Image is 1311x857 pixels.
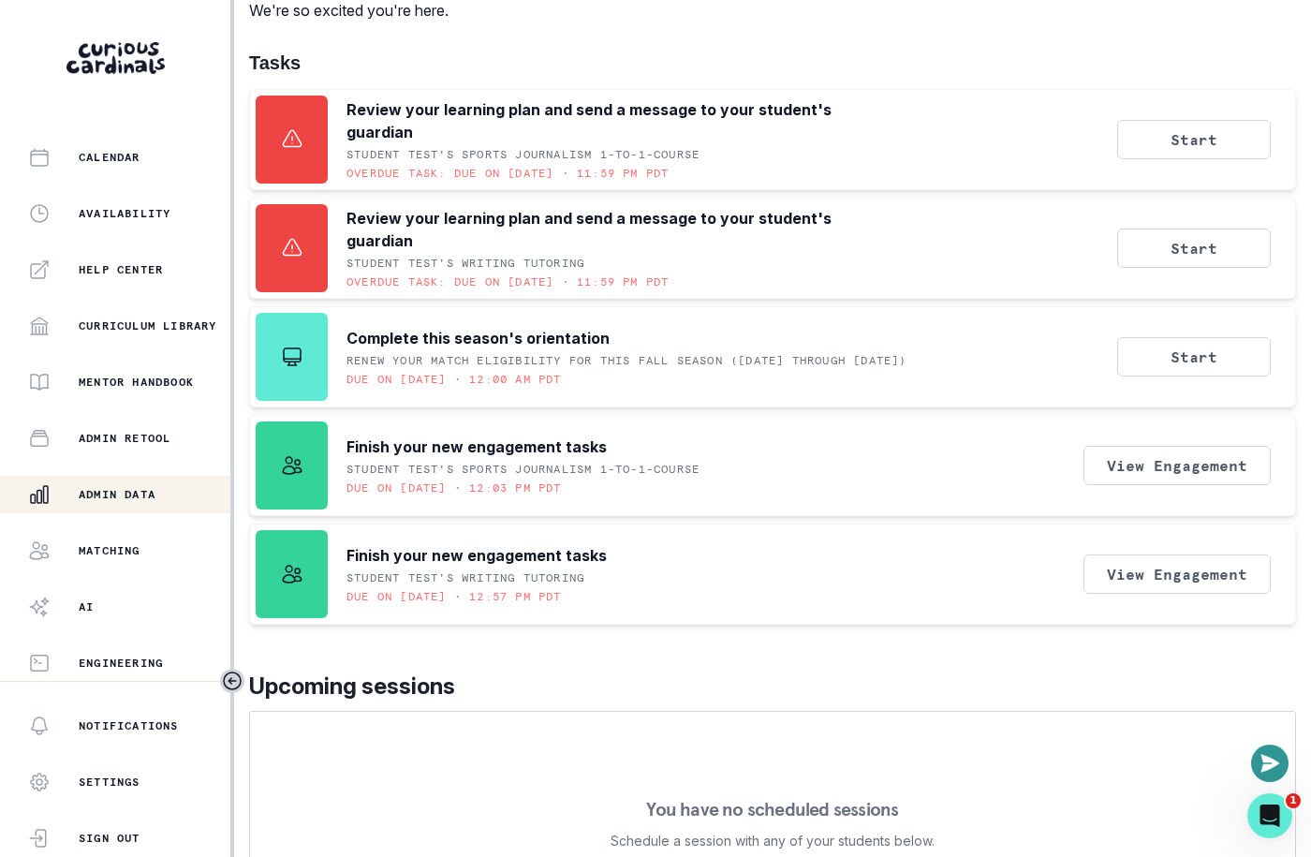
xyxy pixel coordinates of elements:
button: Toggle sidebar [220,669,244,693]
p: Availability [79,206,170,221]
p: Finish your new engagement tasks [346,436,607,458]
iframe: Intercom live chat [1247,793,1292,838]
p: Review your learning plan and send a message to your student's guardian [346,207,886,252]
p: Admin Data [79,487,155,502]
button: Start [1117,120,1271,159]
p: Sign Out [79,831,140,846]
p: Finish your new engagement tasks [346,544,607,567]
p: Student Test's Writing tutoring [346,570,584,585]
p: Settings [79,775,140,790]
p: Due on [DATE] • 12:03 PM PDT [346,480,562,495]
button: Start [1117,229,1271,268]
p: Upcoming sessions [249,670,1296,703]
p: Complete this season's orientation [346,327,610,349]
p: Help Center [79,262,163,277]
button: Start [1117,337,1271,377]
button: Open or close messaging widget [1251,745,1289,782]
p: RENEW YOUR MATCH ELIGIBILITY FOR THIS FALL SEASON ([DATE] through [DATE]) [346,353,907,368]
p: Notifications [79,718,179,733]
p: Overdue task: Due on [DATE] • 11:59 PM PDT [346,274,669,289]
p: Due on [DATE] • 12:57 PM PDT [346,589,562,604]
p: Review your learning plan and send a message to your student's guardian [346,98,886,143]
p: Engineering [79,656,163,671]
p: AI [79,599,94,614]
h1: Tasks [249,52,1296,74]
p: Admin Retool [79,431,170,446]
p: Matching [79,543,140,558]
p: Student Test's Sports Journalism 1-to-1-course [346,147,700,162]
p: Student Test's Sports Journalism 1-to-1-course [346,462,700,477]
p: Overdue task: Due on [DATE] • 11:59 PM PDT [346,166,669,181]
span: 1 [1286,793,1301,808]
button: View Engagement [1083,554,1271,594]
p: Student Test's Writing tutoring [346,256,584,271]
p: Curriculum Library [79,318,217,333]
p: Mentor Handbook [79,375,194,390]
p: Due on [DATE] • 12:00 AM PDT [346,372,562,387]
p: Schedule a session with any of your students below. [611,830,935,852]
p: Calendar [79,150,140,165]
p: You have no scheduled sessions [646,800,898,819]
img: Curious Cardinals Logo [66,42,165,74]
button: View Engagement [1083,446,1271,485]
